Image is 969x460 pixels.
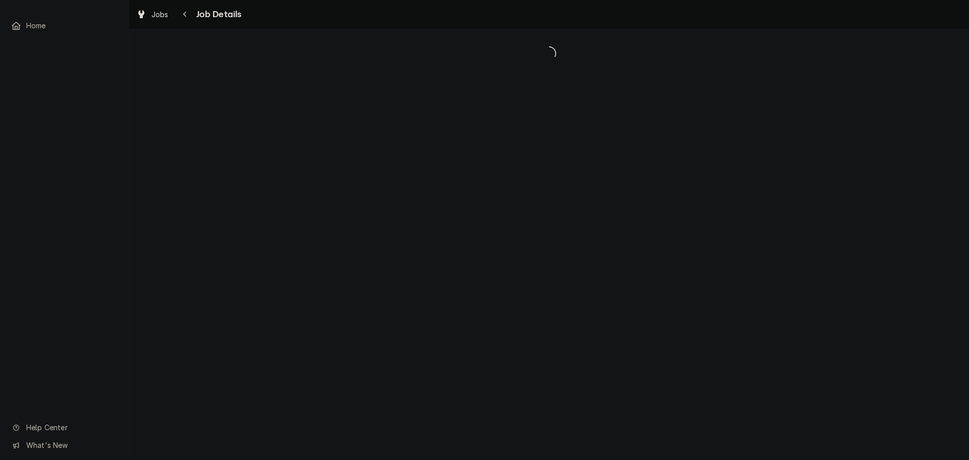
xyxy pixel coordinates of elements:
a: Home [6,17,123,34]
span: What's New [26,440,117,450]
button: Navigate back [177,6,193,22]
span: Job Details [193,8,242,21]
span: Loading... [129,43,969,64]
span: Home [26,20,118,31]
span: Help Center [26,422,117,433]
span: Jobs [151,9,169,20]
a: Go to Help Center [6,419,123,436]
a: Jobs [132,6,173,23]
a: Go to What's New [6,437,123,453]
